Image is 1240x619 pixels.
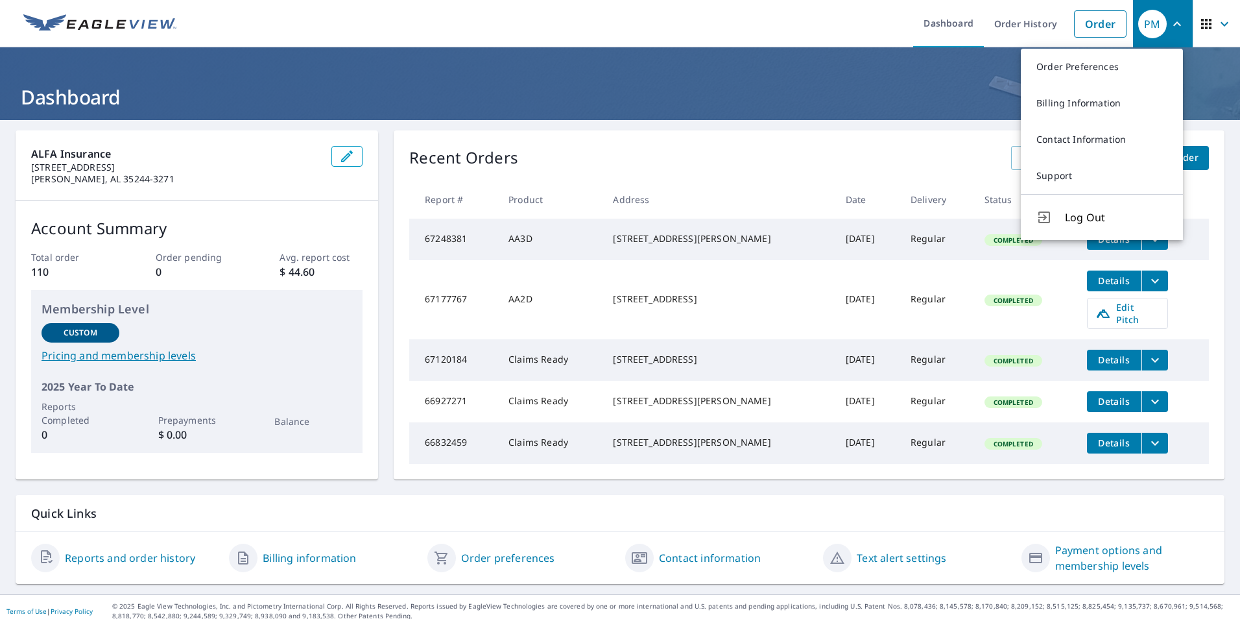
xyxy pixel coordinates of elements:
p: ALFA Insurance [31,146,321,162]
th: Date [835,180,900,219]
p: Quick Links [31,505,1209,522]
td: 66832459 [409,422,498,464]
th: Product [498,180,602,219]
button: filesDropdownBtn-66832459 [1141,433,1168,454]
p: Balance [274,415,352,428]
div: [STREET_ADDRESS][PERSON_NAME] [613,436,825,449]
button: detailsBtn-66927271 [1087,391,1141,412]
a: Privacy Policy [51,607,93,616]
p: [PERSON_NAME], AL 35244-3271 [31,173,321,185]
td: 67248381 [409,219,498,260]
button: filesDropdownBtn-67120184 [1141,350,1168,370]
p: 0 [42,427,119,443]
td: Claims Ready [498,381,602,422]
img: EV Logo [23,14,176,34]
p: | [6,607,93,615]
p: Avg. report cost [280,250,363,264]
td: AA3D [498,219,602,260]
button: detailsBtn-67120184 [1087,350,1141,370]
span: Details [1095,274,1134,287]
a: Billing information [263,550,356,566]
span: Edit Pitch [1095,301,1160,326]
a: Contact information [659,550,761,566]
p: Order pending [156,250,239,264]
div: [STREET_ADDRESS] [613,293,825,306]
a: Text alert settings [857,550,946,566]
p: $ 44.60 [280,264,363,280]
p: Account Summary [31,217,363,240]
p: $ 0.00 [158,427,236,443]
button: detailsBtn-67177767 [1087,271,1141,291]
button: filesDropdownBtn-66927271 [1141,391,1168,412]
td: 67177767 [409,260,498,339]
td: [DATE] [835,260,900,339]
td: Regular [900,260,974,339]
td: Regular [900,381,974,422]
span: Details [1095,395,1134,407]
a: Edit Pitch [1087,298,1168,329]
td: [DATE] [835,339,900,381]
span: Completed [986,296,1041,305]
div: [STREET_ADDRESS][PERSON_NAME] [613,232,825,245]
a: Order preferences [461,550,555,566]
td: 67120184 [409,339,498,381]
th: Address [602,180,835,219]
button: detailsBtn-66832459 [1087,433,1141,454]
a: Order Preferences [1021,49,1183,85]
span: Details [1095,354,1134,366]
h1: Dashboard [16,84,1224,110]
span: Completed [986,398,1041,407]
p: [STREET_ADDRESS] [31,162,321,173]
div: [STREET_ADDRESS][PERSON_NAME] [613,394,825,407]
a: Order [1074,10,1127,38]
p: Reports Completed [42,400,119,427]
p: Recent Orders [409,146,518,170]
p: 110 [31,264,114,280]
a: View All Orders [1011,146,1103,170]
td: AA2D [498,260,602,339]
th: Delivery [900,180,974,219]
button: filesDropdownBtn-67177767 [1141,271,1168,291]
div: [STREET_ADDRESS] [613,353,825,366]
button: Log Out [1021,194,1183,240]
p: 2025 Year To Date [42,379,352,394]
span: Completed [986,236,1041,245]
span: Completed [986,356,1041,365]
td: [DATE] [835,422,900,464]
td: 66927271 [409,381,498,422]
a: Payment options and membership levels [1055,542,1209,574]
a: Pricing and membership levels [42,348,352,363]
a: Billing Information [1021,85,1183,121]
a: Reports and order history [65,550,195,566]
td: Regular [900,339,974,381]
p: Prepayments [158,413,236,427]
td: Regular [900,422,974,464]
span: Completed [986,439,1041,448]
td: Claims Ready [498,422,602,464]
p: Membership Level [42,300,352,318]
span: Details [1095,437,1134,449]
p: 0 [156,264,239,280]
p: Total order [31,250,114,264]
td: Regular [900,219,974,260]
td: Claims Ready [498,339,602,381]
th: Status [974,180,1077,219]
a: Contact Information [1021,121,1183,158]
div: PM [1138,10,1167,38]
a: Terms of Use [6,607,47,616]
a: Support [1021,158,1183,194]
span: Log Out [1065,210,1167,225]
td: [DATE] [835,381,900,422]
p: Custom [64,327,97,339]
td: [DATE] [835,219,900,260]
th: Report # [409,180,498,219]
